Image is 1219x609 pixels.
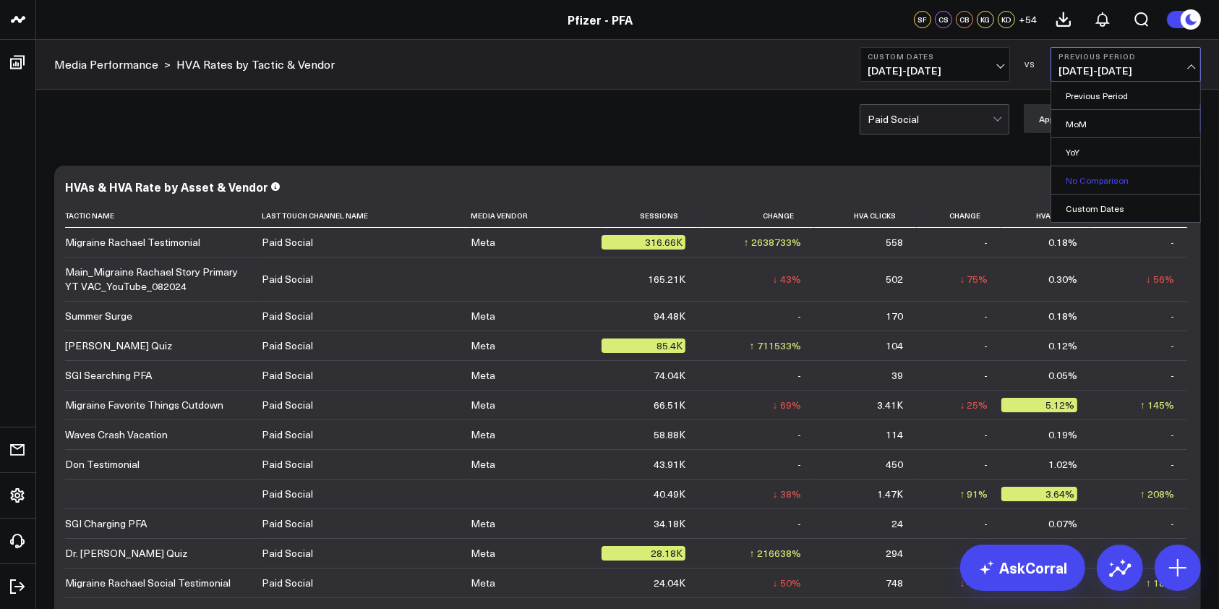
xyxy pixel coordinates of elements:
div: 1.02% [1048,457,1077,472]
div: 0.07% [1048,516,1077,531]
div: 74.04K [654,368,685,383]
div: Paid Social [262,309,313,323]
th: Media Vendor [471,204,602,228]
div: 24.04K [654,576,685,590]
div: Meta [471,398,495,412]
div: - [985,338,988,353]
div: 748 [886,576,904,590]
div: - [797,516,801,531]
div: ↓ 25% [960,398,988,412]
div: 0.12% [1048,338,1077,353]
div: 294 [886,546,904,561]
div: 0.19% [1048,427,1077,442]
div: 40.49K [654,487,685,501]
div: [PERSON_NAME] Quiz [65,338,172,353]
button: Custom Dates[DATE]-[DATE] [860,47,1010,82]
div: Migraine Rachael Social Testimonial [65,576,231,590]
th: Last Touch Channel Name [262,204,471,228]
div: SGI Searching PFA [65,368,152,383]
div: Paid Social [262,235,313,250]
div: Main_Migraine Rachael Story Primary YT VAC_YouTube_082024 [65,265,249,294]
div: 3.64% [1001,487,1078,501]
div: Meta [471,546,495,561]
div: 58.88K [654,427,685,442]
div: 0.18% [1048,309,1077,323]
th: Sessions [602,204,698,228]
a: YoY [1051,138,1200,166]
div: 0.18% [1048,235,1077,250]
a: Previous Period [1051,82,1200,109]
b: Previous Period [1058,52,1193,61]
div: - [797,427,801,442]
div: ↑ 208% [1140,487,1174,501]
div: Paid Social [262,272,313,286]
div: KD [998,11,1015,28]
th: Change [917,204,1001,228]
div: ↓ 50% [773,576,801,590]
th: Hva Rate [1001,204,1091,228]
div: 0.30% [1048,272,1077,286]
div: - [985,457,988,472]
div: ↑ 145% [1140,398,1174,412]
div: 558 [886,235,904,250]
div: Meta [471,516,495,531]
div: - [1171,427,1174,442]
div: - [797,368,801,383]
div: Meta [471,427,495,442]
div: 502 [886,272,904,286]
div: 170 [886,309,904,323]
span: [DATE] - [DATE] [868,65,1002,77]
div: - [985,235,988,250]
div: Meta [471,457,495,472]
button: Apply Filters [1024,104,1105,133]
div: 28.18K [602,546,685,561]
span: + 54 [1019,14,1037,25]
a: MoM [1051,110,1200,137]
div: VS [1017,60,1043,69]
th: Tactic Name [65,204,262,228]
div: - [1171,338,1174,353]
div: 1.47K [878,487,904,501]
div: Paid Social [262,338,313,353]
div: Migraine Rachael Testimonial [65,235,200,250]
div: Migraine Favorite Things Cutdown [65,398,223,412]
div: - [797,457,801,472]
div: CS [935,11,952,28]
button: Previous Period[DATE]-[DATE] [1051,47,1201,82]
div: ↓ 43% [773,272,801,286]
div: Meta [471,309,495,323]
div: - [1171,457,1174,472]
div: - [1171,235,1174,250]
div: - [1171,368,1174,383]
div: Paid Social [262,516,313,531]
div: ↑ 2638733% [744,235,801,250]
div: Paid Social [262,398,313,412]
div: ↓ 38% [773,487,801,501]
div: 0.05% [1048,368,1077,383]
div: Meta [471,235,495,250]
div: ↑ 91% [960,487,988,501]
a: Custom Dates [1051,195,1200,222]
a: Pfizer - PFA [568,12,633,27]
div: - [985,516,988,531]
div: 94.48K [654,309,685,323]
div: - [985,368,988,383]
div: - [985,309,988,323]
div: ↓ 75% [960,272,988,286]
div: Dr. [PERSON_NAME] Quiz [65,546,187,561]
div: HVAs & HVA Rate by Asset & Vendor [65,179,268,195]
div: 24 [892,516,904,531]
div: 114 [886,427,904,442]
div: Summer Surge [65,309,132,323]
div: ↑ 711533% [750,338,801,353]
div: Paid Social [262,546,313,561]
div: Waves Crash Vacation [65,427,168,442]
b: Custom Dates [868,52,1002,61]
div: SF [914,11,931,28]
a: No Comparison [1051,166,1200,194]
div: 85.4K [602,338,685,353]
div: Paid Social [262,368,313,383]
div: Paid Social [262,427,313,442]
div: - [985,427,988,442]
div: 5.12% [1001,398,1078,412]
